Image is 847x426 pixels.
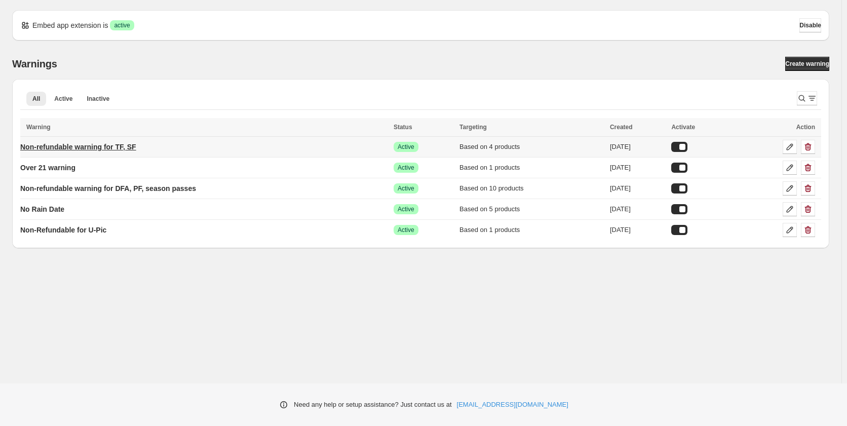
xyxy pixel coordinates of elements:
[20,201,64,217] a: No Rain Date
[459,142,604,152] div: Based on 4 products
[459,124,487,131] span: Targeting
[20,163,75,173] p: Over 21 warning
[797,91,817,105] button: Search and filter results
[12,58,57,70] h2: Warnings
[20,183,196,193] p: Non-refundable warning for DFA, PF, season passes
[87,95,109,103] span: Inactive
[54,95,72,103] span: Active
[20,142,136,152] p: Non-refundable warning for TF, SF
[457,400,568,410] a: [EMAIL_ADDRESS][DOMAIN_NAME]
[610,183,666,193] div: [DATE]
[459,204,604,214] div: Based on 5 products
[796,124,815,131] span: Action
[20,225,106,235] p: Non-Refundable for U-Pic
[785,57,829,71] a: Create warning
[114,21,130,29] span: active
[671,124,695,131] span: Activate
[20,204,64,214] p: No Rain Date
[20,139,136,155] a: Non-refundable warning for TF, SF
[20,222,106,238] a: Non-Refundable for U-Pic
[610,142,666,152] div: [DATE]
[610,124,633,131] span: Created
[398,205,414,213] span: Active
[32,20,108,30] p: Embed app extension is
[398,143,414,151] span: Active
[26,124,51,131] span: Warning
[785,60,829,68] span: Create warning
[32,95,40,103] span: All
[394,124,412,131] span: Status
[610,163,666,173] div: [DATE]
[398,164,414,172] span: Active
[398,184,414,192] span: Active
[799,18,821,32] button: Disable
[799,21,821,29] span: Disable
[610,225,666,235] div: [DATE]
[20,160,75,176] a: Over 21 warning
[459,225,604,235] div: Based on 1 products
[610,204,666,214] div: [DATE]
[459,183,604,193] div: Based on 10 products
[20,180,196,197] a: Non-refundable warning for DFA, PF, season passes
[398,226,414,234] span: Active
[459,163,604,173] div: Based on 1 products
